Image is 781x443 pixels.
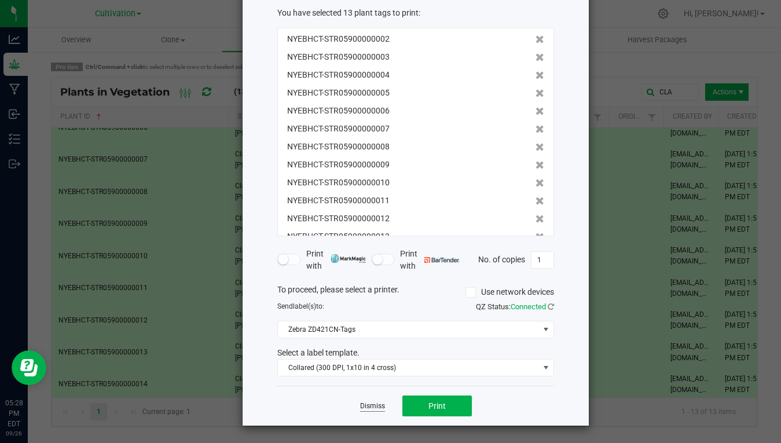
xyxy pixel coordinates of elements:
span: NYEBHCT-STR05900000003 [287,51,390,63]
span: NYEBHCT-STR05900000007 [287,123,390,135]
span: NYEBHCT-STR05900000009 [287,159,390,171]
span: Collared (300 DPI, 1x10 in 4 cross) [278,360,539,376]
img: bartender.png [424,257,460,263]
span: NYEBHCT-STR05900000012 [287,213,390,225]
span: Send to: [277,302,324,310]
button: Print [402,396,472,416]
span: You have selected 13 plant tags to print [277,8,419,17]
img: mark_magic_cybra.png [331,254,366,263]
span: Print with [306,248,366,272]
span: NYEBHCT-STR05900000006 [287,105,390,117]
span: NYEBHCT-STR05900000013 [287,230,390,243]
div: : [277,7,554,19]
span: NYEBHCT-STR05900000005 [287,87,390,99]
a: Dismiss [360,401,385,411]
iframe: Resource center [12,350,46,385]
div: Select a label template. [269,347,563,359]
label: Use network devices [465,286,554,298]
span: Print with [400,248,460,272]
span: Zebra ZD421CN-Tags [278,321,539,338]
span: Print [428,401,446,411]
span: QZ Status: [476,302,554,311]
span: NYEBHCT-STR05900000010 [287,177,390,189]
span: NYEBHCT-STR05900000002 [287,33,390,45]
span: label(s) [293,302,316,310]
div: To proceed, please select a printer. [269,284,563,301]
span: NYEBHCT-STR05900000011 [287,195,390,207]
span: NYEBHCT-STR05900000004 [287,69,390,81]
span: NYEBHCT-STR05900000008 [287,141,390,153]
span: Connected [511,302,546,311]
span: No. of copies [478,254,525,263]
